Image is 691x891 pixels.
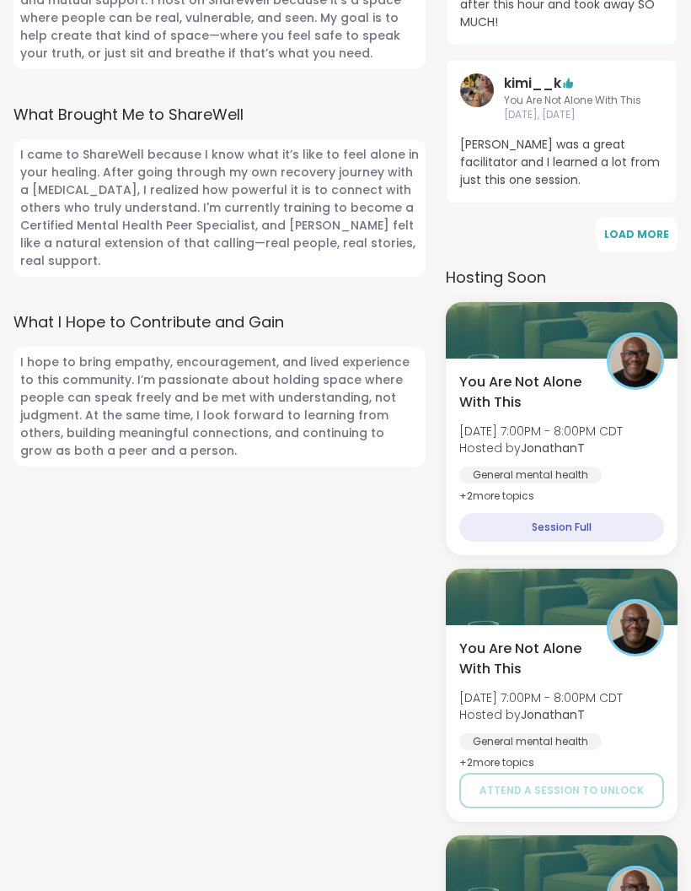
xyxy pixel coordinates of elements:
[446,266,678,289] h3: Hosting Soon
[604,227,669,241] span: Load More
[479,783,644,798] span: Attend a session to unlock
[460,73,494,122] a: kimi__k
[459,440,623,456] span: Hosted by
[596,217,678,252] button: Load More
[504,108,641,122] span: [DATE], [DATE]
[504,94,641,108] span: You Are Not Alone With This
[521,440,585,456] b: JonathanT
[459,372,588,413] span: You Are Not Alone With This
[609,335,662,387] img: JonathanT
[13,139,426,277] span: I came to ShareWell because I know what it’s like to feel alone in your healing. After going thro...
[459,689,623,706] span: [DATE] 7:00PM - 8:00PM CDT
[459,639,588,679] span: You Are Not Alone With This
[609,602,662,654] img: JonathanT
[460,73,494,107] img: kimi__k
[459,733,602,750] div: General mental health
[459,513,664,542] div: Session Full
[521,706,585,723] b: JonathanT
[459,467,602,483] div: General mental health
[460,136,663,189] span: [PERSON_NAME] was a great facilitator and I learned a lot from just this one session.
[459,773,664,808] button: Attend a session to unlock
[13,310,426,333] label: What I Hope to Contribute and Gain
[13,103,426,126] label: What Brought Me to ShareWell
[459,706,623,723] span: Hosted by
[504,73,561,94] a: kimi__k
[13,347,426,467] span: I hope to bring empathy, encouragement, and lived experience to this community. I’m passionate ab...
[459,423,623,440] span: [DATE] 7:00PM - 8:00PM CDT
